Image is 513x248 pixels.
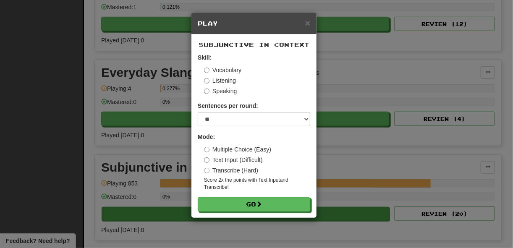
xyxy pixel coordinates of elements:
button: Close [305,18,310,27]
label: Sentences per round: [198,102,258,110]
button: Go [198,197,310,211]
input: Transcribe (Hard) [204,168,209,173]
span: Subjunctive in Context [199,41,309,48]
label: Multiple Choice (Easy) [204,145,271,154]
label: Speaking [204,87,237,95]
h5: Play [198,19,310,28]
input: Speaking [204,89,209,94]
strong: Skill: [198,54,212,61]
input: Listening [204,78,209,84]
label: Vocabulary [204,66,241,74]
input: Vocabulary [204,68,209,73]
label: Transcribe (Hard) [204,166,258,175]
label: Listening [204,76,236,85]
strong: Mode: [198,133,215,140]
span: × [305,18,310,28]
input: Text Input (Difficult) [204,157,209,163]
input: Multiple Choice (Easy) [204,147,209,152]
label: Text Input (Difficult) [204,156,263,164]
small: Score 2x the points with Text Input and Transcribe ! [204,177,310,191]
